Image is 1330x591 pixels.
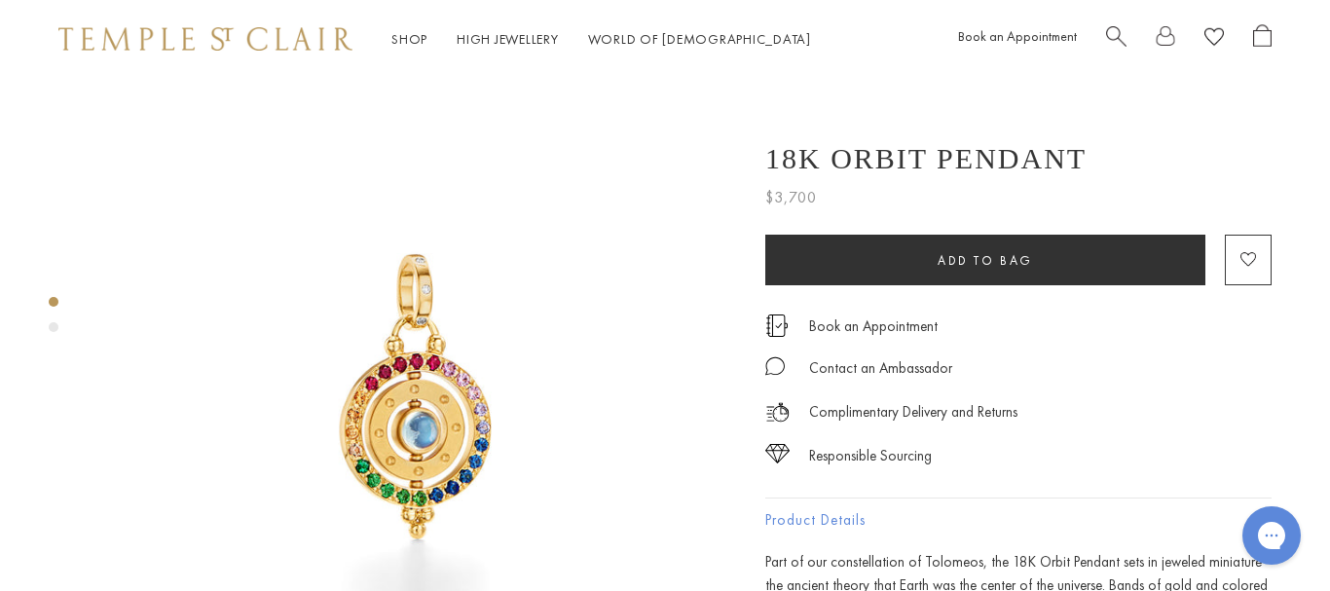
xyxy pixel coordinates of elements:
a: Book an Appointment [958,27,1077,45]
img: icon_delivery.svg [765,400,790,425]
a: World of [DEMOGRAPHIC_DATA]World of [DEMOGRAPHIC_DATA] [588,30,811,48]
span: $3,700 [765,185,817,210]
a: Open Shopping Bag [1253,24,1272,55]
a: View Wishlist [1204,24,1224,55]
img: icon_sourcing.svg [765,444,790,463]
iframe: Gorgias live chat messenger [1233,499,1311,572]
div: Responsible Sourcing [809,444,932,468]
h1: 18K Orbit Pendant [765,142,1087,175]
button: Product Details [765,499,1272,542]
img: icon_appointment.svg [765,314,789,337]
img: MessageIcon-01_2.svg [765,356,785,376]
nav: Main navigation [391,27,811,52]
div: Contact an Ambassador [809,356,952,381]
p: Complimentary Delivery and Returns [809,400,1017,425]
a: High JewelleryHigh Jewellery [457,30,559,48]
a: ShopShop [391,30,427,48]
a: Book an Appointment [809,315,938,337]
span: Add to bag [938,252,1033,269]
a: Search [1106,24,1127,55]
button: Add to bag [765,235,1205,285]
div: Product gallery navigation [49,292,58,348]
img: Temple St. Clair [58,27,352,51]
